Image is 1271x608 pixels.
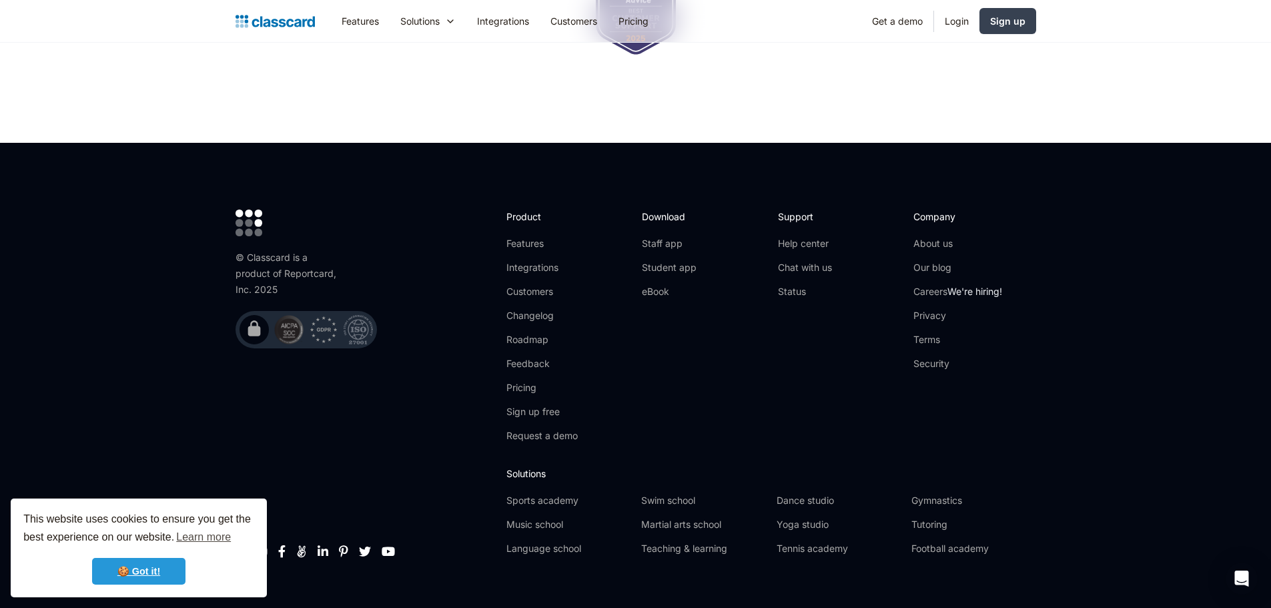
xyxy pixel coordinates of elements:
[400,14,440,28] div: Solutions
[913,210,1002,224] h2: Company
[506,494,630,507] a: Sports academy
[339,545,348,558] a: 
[506,285,578,298] a: Customers
[947,286,1002,297] span: We're hiring!
[540,6,608,36] a: Customers
[506,261,578,274] a: Integrations
[278,545,286,558] a: 
[913,237,1002,250] a: About us
[913,285,1002,298] a: CareersWe're hiring!
[778,261,832,274] a: Chat with us
[331,6,390,36] a: Features
[642,237,697,250] a: Staff app
[506,518,630,531] a: Music school
[979,8,1036,34] a: Sign up
[778,210,832,224] h2: Support
[359,545,371,558] a: 
[506,333,578,346] a: Roadmap
[23,511,254,547] span: This website uses cookies to ensure you get the best experience on our website.
[913,261,1002,274] a: Our blog
[778,285,832,298] a: Status
[913,333,1002,346] a: Terms
[1226,563,1258,595] div: Open Intercom Messenger
[11,499,267,597] div: cookieconsent
[911,542,1035,555] a: Football academy
[990,14,1025,28] div: Sign up
[642,210,697,224] h2: Download
[608,6,659,36] a: Pricing
[390,6,466,36] div: Solutions
[506,381,578,394] a: Pricing
[506,210,578,224] h2: Product
[642,285,697,298] a: eBook
[236,250,342,298] div: © Classcard is a product of Reportcard, Inc. 2025
[641,518,765,531] a: Martial arts school
[777,542,901,555] a: Tennis academy
[236,12,315,31] a: home
[934,6,979,36] a: Login
[92,558,185,585] a: dismiss cookie message
[913,309,1002,322] a: Privacy
[506,357,578,370] a: Feedback
[296,545,307,558] a: 
[777,494,901,507] a: Dance studio
[506,429,578,442] a: Request a demo
[911,518,1035,531] a: Tutoring
[466,6,540,36] a: Integrations
[911,494,1035,507] a: Gymnastics
[506,467,1035,481] h2: Solutions
[174,527,233,547] a: learn more about cookies
[506,405,578,418] a: Sign up free
[318,545,328,558] a: 
[913,357,1002,370] a: Security
[506,542,630,555] a: Language school
[506,237,578,250] a: Features
[861,6,933,36] a: Get a demo
[641,494,765,507] a: Swim school
[641,542,765,555] a: Teaching & learning
[506,309,578,322] a: Changelog
[777,518,901,531] a: Yoga studio
[382,545,395,558] a: 
[778,237,832,250] a: Help center
[642,261,697,274] a: Student app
